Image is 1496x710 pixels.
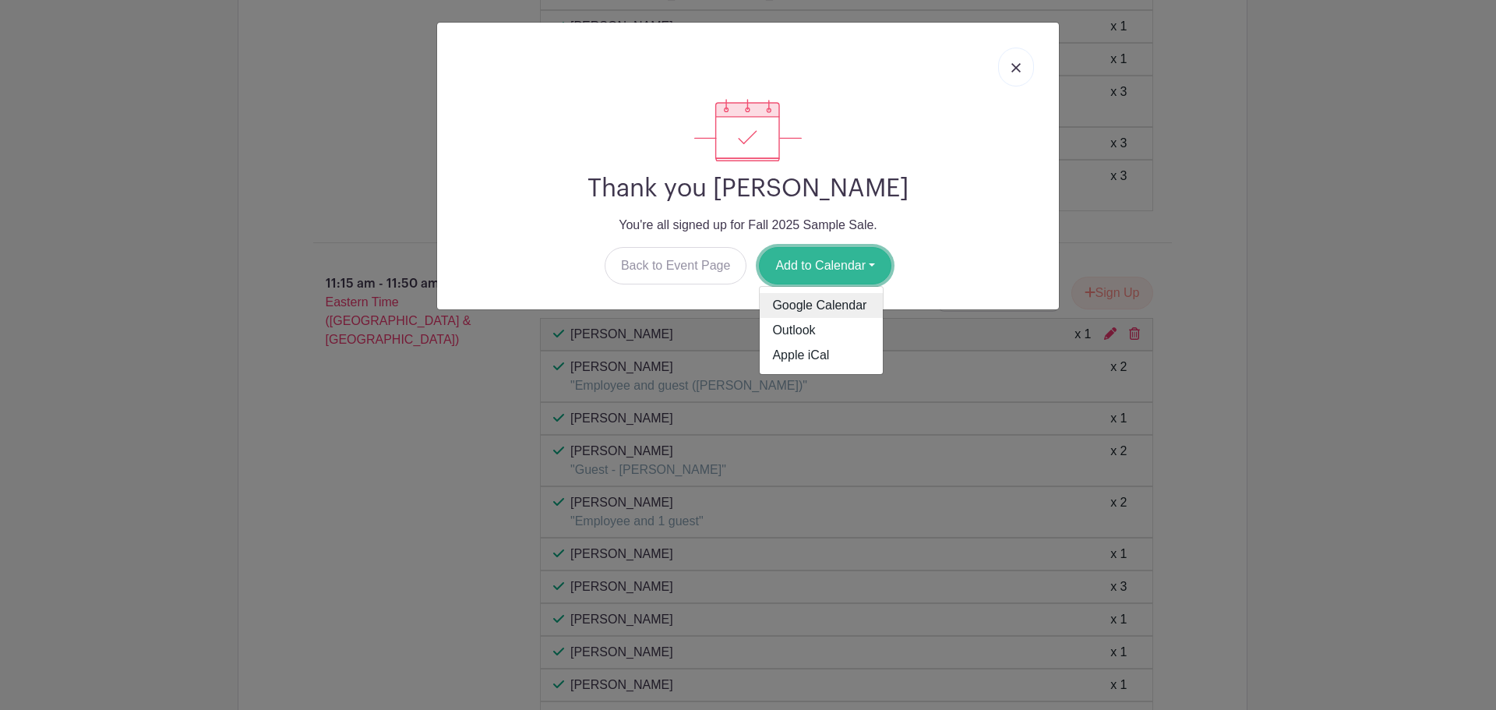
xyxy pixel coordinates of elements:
[760,343,883,368] a: Apple iCal
[605,247,747,284] a: Back to Event Page
[450,174,1046,203] h2: Thank you [PERSON_NAME]
[1011,63,1021,72] img: close_button-5f87c8562297e5c2d7936805f587ecaba9071eb48480494691a3f1689db116b3.svg
[694,99,802,161] img: signup_complete-c468d5dda3e2740ee63a24cb0ba0d3ce5d8a4ecd24259e683200fb1569d990c8.svg
[759,247,891,284] button: Add to Calendar
[450,216,1046,235] p: You're all signed up for Fall 2025 Sample Sale.
[760,318,883,343] a: Outlook
[760,293,883,318] a: Google Calendar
